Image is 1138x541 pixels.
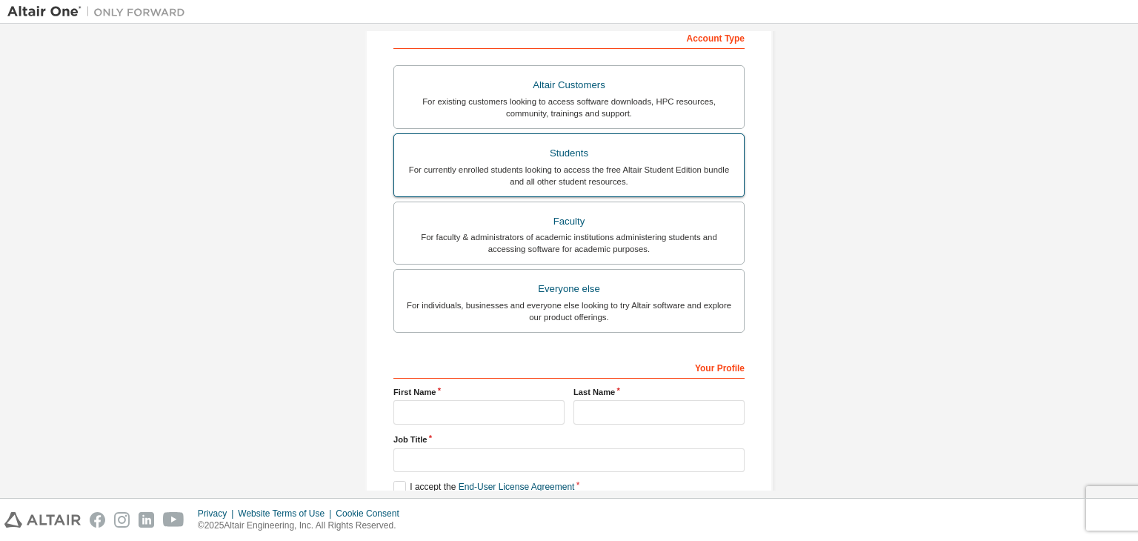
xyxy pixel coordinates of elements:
div: Students [403,143,735,164]
div: Faculty [403,211,735,232]
div: Website Terms of Use [238,508,336,520]
img: youtube.svg [163,512,184,528]
img: facebook.svg [90,512,105,528]
label: First Name [393,386,565,398]
div: Everyone else [403,279,735,299]
div: Altair Customers [403,75,735,96]
div: Account Type [393,25,745,49]
img: linkedin.svg [139,512,154,528]
p: © 2025 Altair Engineering, Inc. All Rights Reserved. [198,520,408,532]
div: For existing customers looking to access software downloads, HPC resources, community, trainings ... [403,96,735,119]
div: Privacy [198,508,238,520]
img: Altair One [7,4,193,19]
img: instagram.svg [114,512,130,528]
img: altair_logo.svg [4,512,81,528]
div: For faculty & administrators of academic institutions administering students and accessing softwa... [403,231,735,255]
label: I accept the [393,481,574,494]
a: End-User License Agreement [459,482,575,492]
label: Job Title [393,434,745,445]
div: Cookie Consent [336,508,407,520]
label: Last Name [573,386,745,398]
div: For currently enrolled students looking to access the free Altair Student Edition bundle and all ... [403,164,735,187]
div: Your Profile [393,355,745,379]
div: For individuals, businesses and everyone else looking to try Altair software and explore our prod... [403,299,735,323]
